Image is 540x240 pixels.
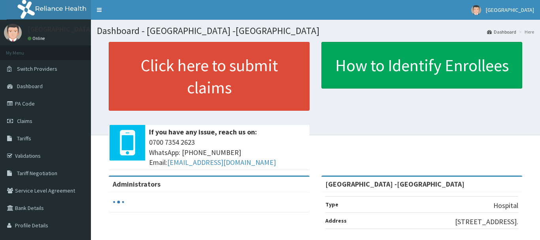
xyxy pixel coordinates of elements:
a: How to Identify Enrollees [321,42,522,89]
b: Type [325,201,338,208]
a: Dashboard [487,28,516,35]
svg: audio-loading [113,196,125,208]
span: Tariffs [17,135,31,142]
li: Here [517,28,534,35]
span: Switch Providers [17,65,57,72]
p: Hospital [493,200,518,211]
a: Click here to submit claims [109,42,310,111]
span: Dashboard [17,83,43,90]
span: 0700 7354 2623 WhatsApp: [PHONE_NUMBER] Email: [149,137,306,168]
a: Online [28,36,47,41]
h1: Dashboard - [GEOGRAPHIC_DATA] -[GEOGRAPHIC_DATA] [97,26,534,36]
img: User Image [471,5,481,15]
strong: [GEOGRAPHIC_DATA] -[GEOGRAPHIC_DATA] [325,180,464,189]
a: [EMAIL_ADDRESS][DOMAIN_NAME] [167,158,276,167]
span: Claims [17,117,32,125]
img: User Image [4,24,22,42]
p: [STREET_ADDRESS]. [455,217,518,227]
span: Tariff Negotiation [17,170,57,177]
b: Address [325,217,347,224]
span: [GEOGRAPHIC_DATA] [486,6,534,13]
b: If you have any issue, reach us on: [149,127,257,136]
p: [GEOGRAPHIC_DATA] [28,26,93,33]
b: Administrators [113,180,160,189]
